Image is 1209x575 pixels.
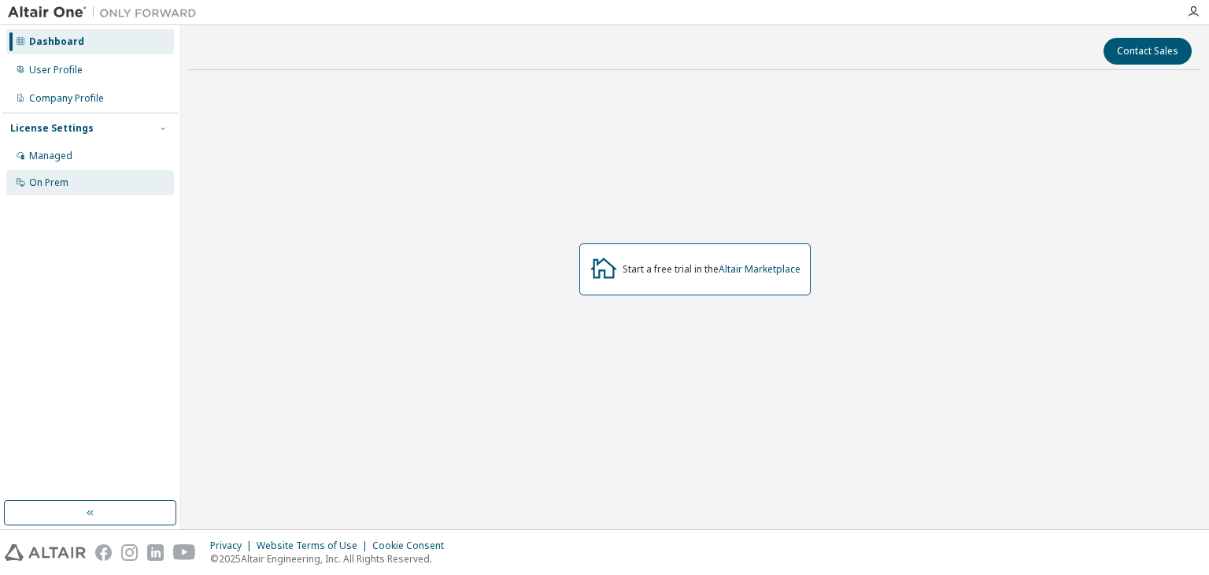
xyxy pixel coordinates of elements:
[29,64,83,76] div: User Profile
[10,122,94,135] div: License Settings
[29,176,68,189] div: On Prem
[29,150,72,162] div: Managed
[623,263,800,276] div: Start a free trial in the
[29,35,84,48] div: Dashboard
[210,540,257,552] div: Privacy
[5,544,86,561] img: altair_logo.svg
[8,5,205,20] img: Altair One
[372,540,453,552] div: Cookie Consent
[1104,38,1192,65] button: Contact Sales
[29,92,104,105] div: Company Profile
[210,552,453,566] p: © 2025 Altair Engineering, Inc. All Rights Reserved.
[95,544,112,561] img: facebook.svg
[719,262,800,276] a: Altair Marketplace
[257,540,372,552] div: Website Terms of Use
[173,544,196,561] img: youtube.svg
[147,544,164,561] img: linkedin.svg
[121,544,138,561] img: instagram.svg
